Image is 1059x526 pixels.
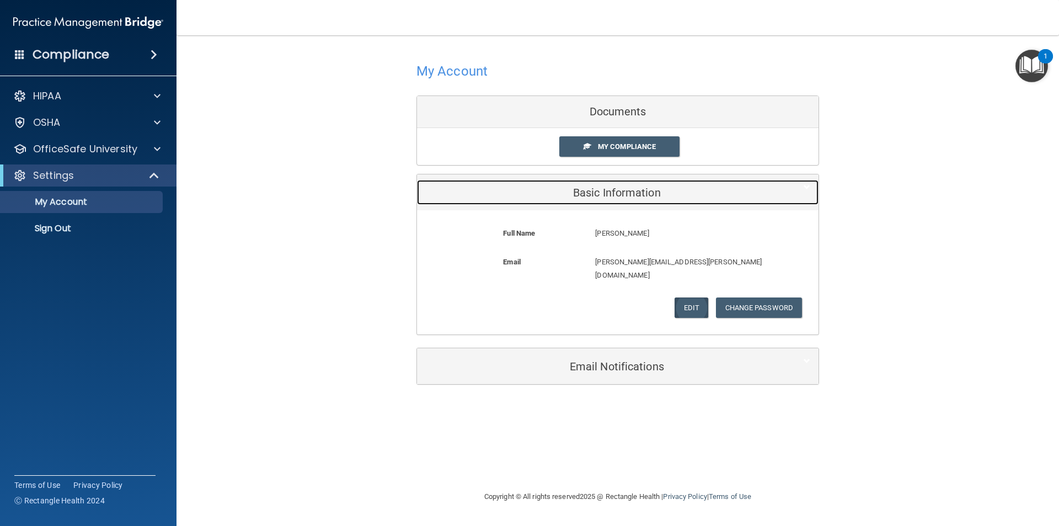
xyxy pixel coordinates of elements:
a: HIPAA [13,89,161,103]
button: Edit [675,297,708,318]
a: OfficeSafe University [13,142,161,156]
div: 1 [1044,56,1047,71]
span: Ⓒ Rectangle Health 2024 [14,495,105,506]
b: Full Name [503,229,535,237]
p: [PERSON_NAME] [595,227,763,240]
h4: Compliance [33,47,109,62]
button: Open Resource Center, 1 new notification [1015,50,1048,82]
a: OSHA [13,116,161,129]
h5: Email Notifications [425,360,777,373]
p: HIPAA [33,89,61,103]
p: Sign Out [7,223,158,234]
iframe: Drift Widget Chat Controller [1004,450,1046,492]
span: My Compliance [598,142,656,151]
img: PMB logo [13,12,163,34]
p: My Account [7,196,158,208]
p: Settings [33,169,74,182]
a: Basic Information [425,180,810,205]
p: [PERSON_NAME][EMAIL_ADDRESS][PERSON_NAME][DOMAIN_NAME] [595,256,763,282]
div: Copyright © All rights reserved 2025 @ Rectangle Health | | [416,479,819,514]
h5: Basic Information [425,187,777,199]
a: Privacy Policy [663,492,707,501]
a: Settings [13,169,160,182]
h4: My Account [416,64,488,78]
div: Documents [417,96,819,128]
p: OSHA [33,116,61,129]
button: Change Password [716,297,803,318]
p: OfficeSafe University [33,142,137,156]
b: Email [503,258,521,266]
a: Terms of Use [709,492,751,501]
a: Terms of Use [14,480,60,491]
a: Email Notifications [425,354,810,379]
a: Privacy Policy [73,480,123,491]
